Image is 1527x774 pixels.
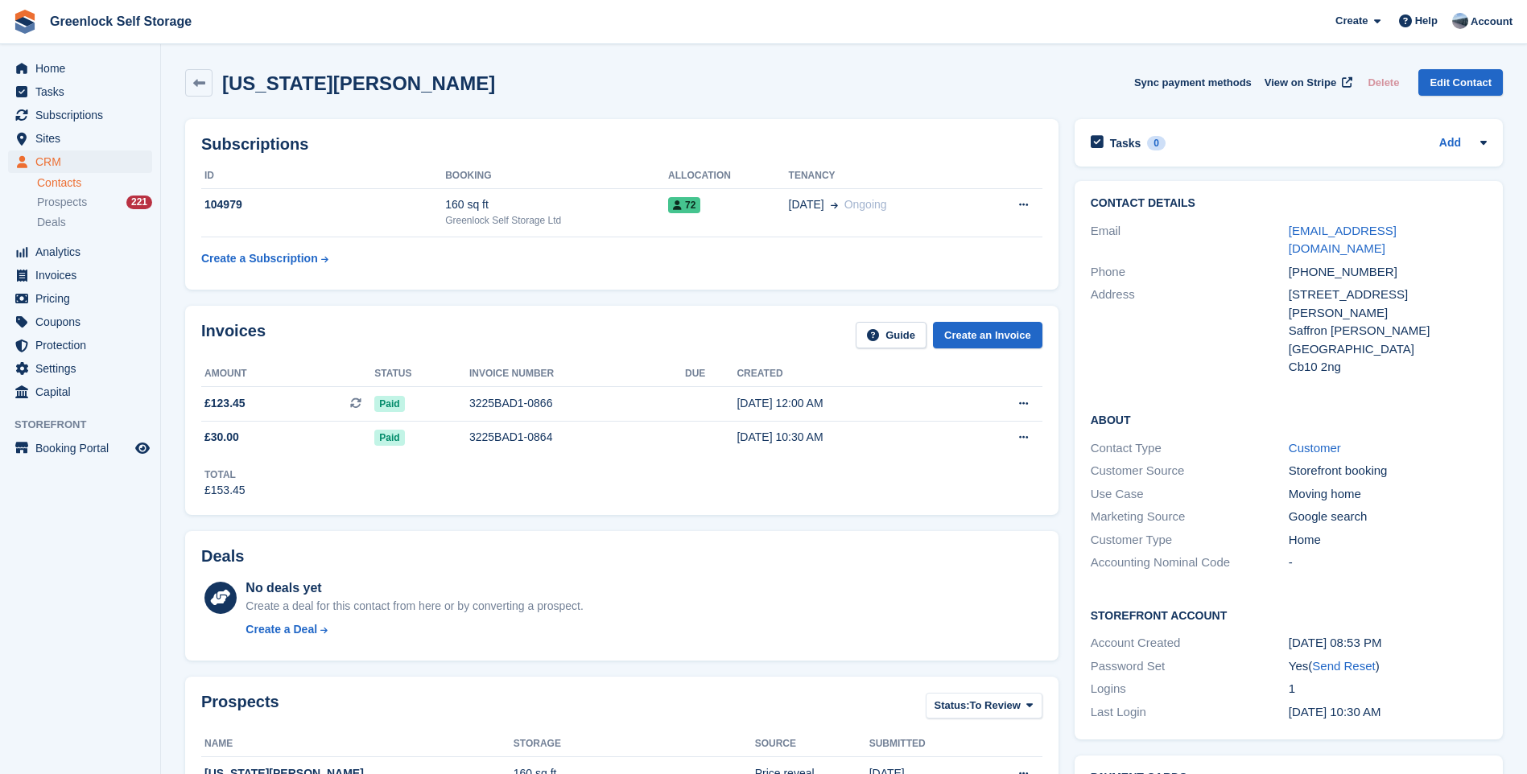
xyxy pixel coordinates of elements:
[37,175,152,191] a: Contacts
[204,467,246,482] div: Total
[445,163,668,189] th: Booking
[43,8,198,35] a: Greenlock Self Storage
[1289,263,1487,282] div: [PHONE_NUMBER]
[1265,75,1336,91] span: View on Stripe
[1471,14,1513,30] span: Account
[1147,136,1166,150] div: 0
[35,287,132,310] span: Pricing
[35,150,132,173] span: CRM
[8,334,152,356] a: menu
[1289,441,1341,455] a: Customer
[1289,358,1487,377] div: Cb10 2ng
[222,72,495,94] h2: [US_STATE][PERSON_NAME]
[789,196,824,213] span: [DATE]
[35,127,132,150] span: Sites
[1091,680,1289,698] div: Logins
[445,196,668,213] div: 160 sq ft
[8,311,152,333] a: menu
[1289,508,1487,526] div: Google search
[1091,554,1289,572] div: Accounting Nominal Code
[35,241,132,263] span: Analytics
[514,731,755,757] th: Storage
[204,395,246,412] span: £123.45
[246,598,583,615] div: Create a deal for this contact from here or by converting a prospect.
[8,80,152,103] a: menu
[1091,607,1487,623] h2: Storefront Account
[1091,634,1289,653] div: Account Created
[8,127,152,150] a: menu
[1091,439,1289,458] div: Contact Type
[246,621,583,638] a: Create a Deal
[869,731,977,757] th: Submitted
[201,322,266,348] h2: Invoices
[1289,531,1487,550] div: Home
[1289,485,1487,504] div: Moving home
[1258,69,1356,96] a: View on Stripe
[374,396,404,412] span: Paid
[204,429,239,446] span: £30.00
[1289,340,1487,359] div: [GEOGRAPHIC_DATA]
[933,322,1042,348] a: Create an Invoice
[685,361,737,387] th: Due
[37,194,152,211] a: Prospects 221
[37,214,152,231] a: Deals
[1091,657,1289,676] div: Password Set
[8,57,152,80] a: menu
[201,250,318,267] div: Create a Subscription
[469,395,685,412] div: 3225BAD1-0866
[8,287,152,310] a: menu
[35,437,132,459] span: Booking Portal
[1308,659,1379,673] span: ( )
[970,698,1021,714] span: To Review
[14,417,160,433] span: Storefront
[8,241,152,263] a: menu
[1091,508,1289,526] div: Marketing Source
[201,731,514,757] th: Name
[1110,136,1141,150] h2: Tasks
[126,196,152,209] div: 221
[35,311,132,333] span: Coupons
[1335,13,1368,29] span: Create
[201,196,445,213] div: 104979
[8,357,152,380] a: menu
[469,361,685,387] th: Invoice number
[1415,13,1438,29] span: Help
[1091,703,1289,722] div: Last Login
[201,547,244,566] h2: Deals
[737,395,956,412] div: [DATE] 12:00 AM
[1418,69,1503,96] a: Edit Contact
[201,135,1042,154] h2: Subscriptions
[37,195,87,210] span: Prospects
[1091,263,1289,282] div: Phone
[1289,462,1487,480] div: Storefront booking
[35,264,132,286] span: Invoices
[1439,134,1461,153] a: Add
[8,437,152,459] a: menu
[1289,705,1381,718] time: 2025-09-01 09:30:29 UTC
[201,693,279,723] h2: Prospects
[8,264,152,286] a: menu
[1289,224,1397,256] a: [EMAIL_ADDRESS][DOMAIN_NAME]
[844,198,887,211] span: Ongoing
[737,361,956,387] th: Created
[1452,13,1468,29] img: Jamie Hamilton
[374,361,469,387] th: Status
[1289,286,1487,322] div: [STREET_ADDRESS][PERSON_NAME]
[1289,634,1487,653] div: [DATE] 08:53 PM
[1312,659,1375,673] a: Send Reset
[1134,69,1252,96] button: Sync payment methods
[1289,554,1487,572] div: -
[1091,222,1289,258] div: Email
[35,357,132,380] span: Settings
[204,482,246,499] div: £153.45
[35,334,132,356] span: Protection
[445,213,668,228] div: Greenlock Self Storage Ltd
[35,104,132,126] span: Subscriptions
[1091,197,1487,210] h2: Contact Details
[755,731,869,757] th: Source
[1091,531,1289,550] div: Customer Type
[1091,462,1289,480] div: Customer Source
[668,163,788,189] th: Allocation
[737,429,956,446] div: [DATE] 10:30 AM
[1289,322,1487,340] div: Saffron [PERSON_NAME]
